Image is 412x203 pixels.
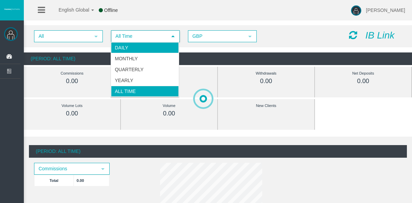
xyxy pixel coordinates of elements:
span: select [100,166,106,172]
div: Volume [136,102,202,110]
span: select [247,34,253,39]
div: Volume Lots [39,102,105,110]
span: GBP [189,31,244,42]
td: Total [34,175,74,186]
span: Offline [104,7,118,13]
li: Monthly [111,53,179,64]
span: [PERSON_NAME] [366,7,405,13]
li: Daily [111,42,179,53]
div: (Period: All Time) [24,52,412,65]
div: 0.00 [39,77,105,85]
div: (Period: All Time) [29,145,407,158]
div: Commissions [39,69,105,77]
div: Withdrawals [233,69,299,77]
div: 0.00 [136,110,202,118]
div: 0.00 [39,110,105,118]
span: select [170,34,176,39]
div: 0.00 [330,77,396,85]
img: logo.svg [3,8,20,11]
span: Commissions [35,163,97,174]
td: 0.00 [74,175,109,186]
span: All Time [112,31,167,42]
i: IB Link [365,30,395,41]
div: 0.00 [233,77,299,85]
li: Quarterly [111,64,179,75]
span: English Global [50,7,89,13]
i: Reload Dashboard [349,30,357,40]
img: user-image [351,5,361,16]
div: Net Deposits [330,69,396,77]
span: All [35,31,90,42]
span: select [93,34,99,39]
li: Yearly [111,75,179,86]
li: All Time [111,86,179,97]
